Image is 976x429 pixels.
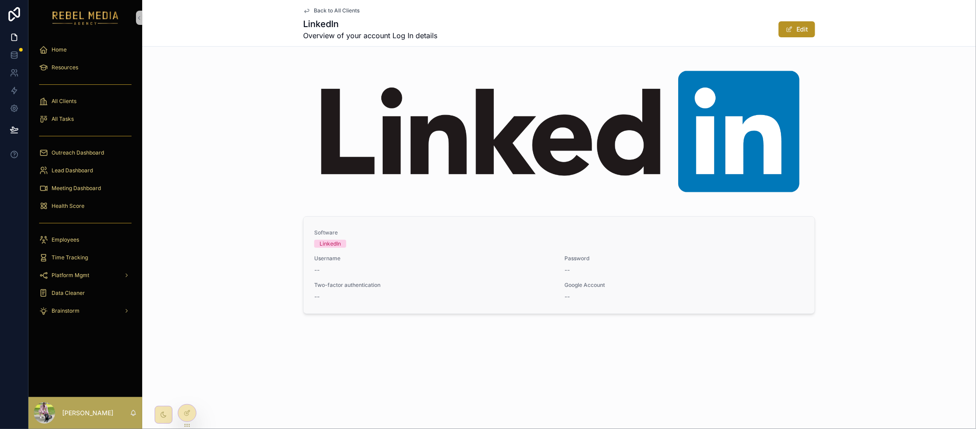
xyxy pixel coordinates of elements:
[314,255,554,262] span: Username
[52,236,79,243] span: Employees
[34,267,137,283] a: Platform Mgmt
[304,217,815,314] a: SoftwareLinkedInUsername--Password--Two-factor authentication--Google Account--
[779,21,815,37] button: Edit
[34,163,137,179] a: Lead Dashboard
[52,115,74,123] span: All Tasks
[314,229,804,236] span: Software
[564,282,679,289] span: Google Account
[303,18,437,30] h1: LinkedIn
[52,46,67,53] span: Home
[52,272,89,279] span: Platform Mgmt
[314,292,320,301] span: --
[314,7,360,14] span: Back to All Clients
[62,409,113,417] p: [PERSON_NAME]
[34,198,137,214] a: Health Score
[34,111,137,127] a: All Tasks
[303,30,437,41] span: Overview of your account Log In details
[320,240,341,248] div: LinkedIn
[52,11,119,25] img: App logo
[34,93,137,109] a: All Clients
[34,180,137,196] a: Meeting Dashboard
[52,254,88,261] span: Time Tracking
[34,303,137,319] a: Brainstorm
[34,145,137,161] a: Outreach Dashboard
[34,250,137,266] a: Time Tracking
[34,42,137,58] a: Home
[52,98,76,105] span: All Clients
[34,285,137,301] a: Data Cleaner
[34,60,137,75] a: Resources
[52,307,80,314] span: Brainstorm
[52,167,93,174] span: Lead Dashboard
[303,7,360,14] a: Back to All Clients
[564,255,804,262] span: Password
[52,203,84,210] span: Health Score
[28,36,142,330] div: scrollable content
[52,185,101,192] span: Meeting Dashboard
[52,64,78,71] span: Resources
[52,149,104,156] span: Outreach Dashboard
[564,292,570,301] span: --
[314,282,554,289] span: Two-factor authentication
[314,266,320,274] span: --
[34,232,137,248] a: Employees
[564,266,570,274] span: --
[52,290,85,297] span: Data Cleaner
